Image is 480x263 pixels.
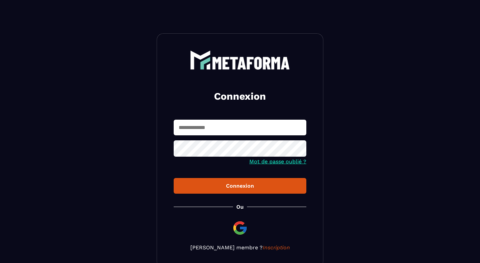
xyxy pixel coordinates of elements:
a: Inscription [263,244,290,251]
div: Connexion [179,183,301,189]
p: [PERSON_NAME] membre ? [174,244,306,251]
p: Ou [236,204,244,210]
a: logo [174,50,306,70]
img: logo [190,50,290,70]
h2: Connexion [182,90,298,103]
button: Connexion [174,178,306,194]
a: Mot de passe oublié ? [249,158,306,165]
img: google [232,220,248,236]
